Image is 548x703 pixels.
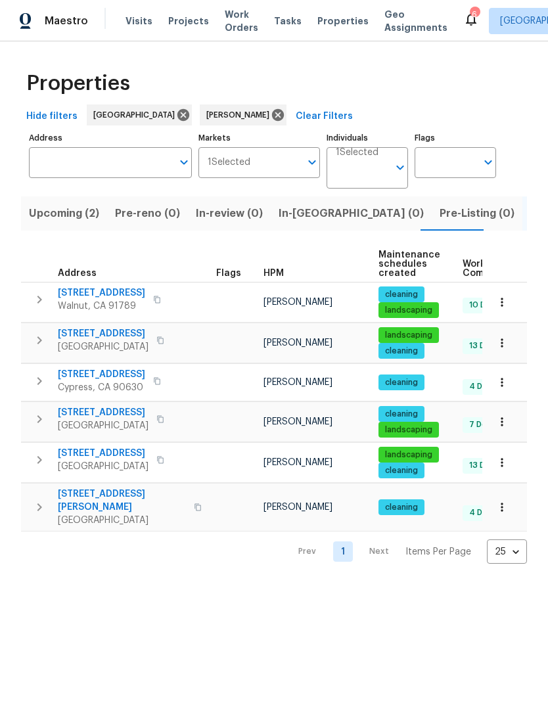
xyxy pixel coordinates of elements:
[58,269,97,278] span: Address
[263,417,332,426] span: [PERSON_NAME]
[279,204,424,223] span: In-[GEOGRAPHIC_DATA] (0)
[274,16,302,26] span: Tasks
[380,409,423,420] span: cleaning
[168,14,209,28] span: Projects
[380,377,423,388] span: cleaning
[225,8,258,34] span: Work Orders
[380,346,423,357] span: cleaning
[415,134,496,142] label: Flags
[58,460,148,473] span: [GEOGRAPHIC_DATA]
[58,514,186,527] span: [GEOGRAPHIC_DATA]
[126,14,152,28] span: Visits
[263,338,332,348] span: [PERSON_NAME]
[45,14,88,28] span: Maestro
[464,507,503,518] span: 4 Done
[87,104,192,125] div: [GEOGRAPHIC_DATA]
[175,153,193,171] button: Open
[29,204,99,223] span: Upcoming (2)
[380,465,423,476] span: cleaning
[440,204,514,223] span: Pre-Listing (0)
[464,419,502,430] span: 7 Done
[208,157,250,168] span: 1 Selected
[58,447,148,460] span: [STREET_ADDRESS]
[263,458,332,467] span: [PERSON_NAME]
[26,77,130,90] span: Properties
[263,269,284,278] span: HPM
[115,204,180,223] span: Pre-reno (0)
[464,460,505,471] span: 13 Done
[380,502,423,513] span: cleaning
[58,340,148,353] span: [GEOGRAPHIC_DATA]
[336,147,378,158] span: 1 Selected
[29,134,192,142] label: Address
[58,406,148,419] span: [STREET_ADDRESS]
[380,449,438,461] span: landscaping
[380,289,423,300] span: cleaning
[405,545,471,558] p: Items Per Page
[263,298,332,307] span: [PERSON_NAME]
[216,269,241,278] span: Flags
[391,158,409,177] button: Open
[93,108,180,122] span: [GEOGRAPHIC_DATA]
[263,378,332,387] span: [PERSON_NAME]
[58,381,145,394] span: Cypress, CA 90630
[196,204,263,223] span: In-review (0)
[470,8,479,21] div: 6
[58,327,148,340] span: [STREET_ADDRESS]
[380,424,438,436] span: landscaping
[380,330,438,341] span: landscaping
[58,286,145,300] span: [STREET_ADDRESS]
[464,340,505,351] span: 13 Done
[286,539,527,564] nav: Pagination Navigation
[464,381,503,392] span: 4 Done
[58,488,186,514] span: [STREET_ADDRESS][PERSON_NAME]
[26,108,78,125] span: Hide filters
[58,300,145,313] span: Walnut, CA 91789
[463,260,545,278] span: Work Order Completion
[198,134,321,142] label: Markets
[290,104,358,129] button: Clear Filters
[384,8,447,34] span: Geo Assignments
[378,250,440,278] span: Maintenance schedules created
[487,535,527,569] div: 25
[327,134,408,142] label: Individuals
[380,305,438,316] span: landscaping
[317,14,369,28] span: Properties
[58,419,148,432] span: [GEOGRAPHIC_DATA]
[303,153,321,171] button: Open
[263,503,332,512] span: [PERSON_NAME]
[296,108,353,125] span: Clear Filters
[464,300,506,311] span: 10 Done
[333,541,353,562] a: Goto page 1
[479,153,497,171] button: Open
[58,368,145,381] span: [STREET_ADDRESS]
[206,108,275,122] span: [PERSON_NAME]
[21,104,83,129] button: Hide filters
[200,104,286,125] div: [PERSON_NAME]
